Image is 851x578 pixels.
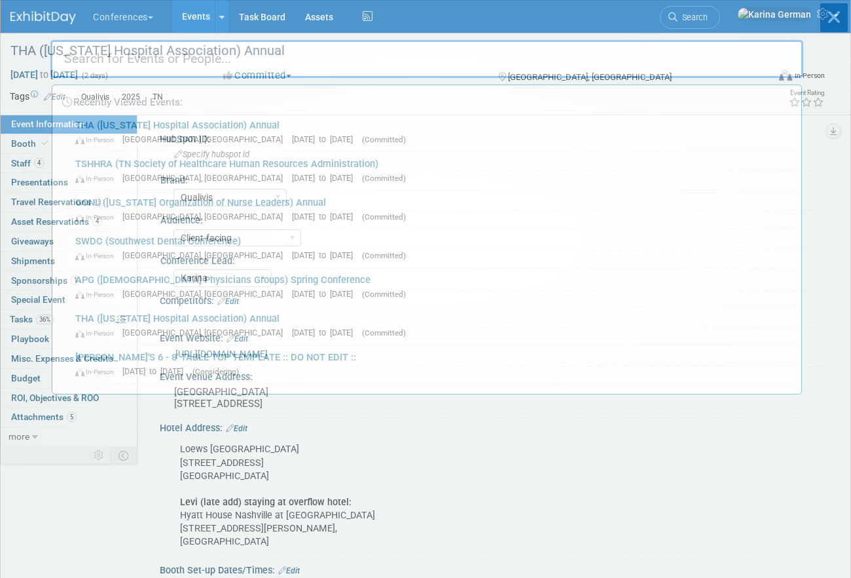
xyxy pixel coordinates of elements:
span: [DATE] to [DATE] [292,289,359,299]
span: (Considering) [192,367,239,376]
span: [GEOGRAPHIC_DATA], [GEOGRAPHIC_DATA] [122,250,289,260]
a: SWDC (Southwest Dental Conference) In-Person [GEOGRAPHIC_DATA], [GEOGRAPHIC_DATA] [DATE] to [DATE... [69,229,795,267]
span: [GEOGRAPHIC_DATA], [GEOGRAPHIC_DATA] [122,289,289,299]
span: In-Person [75,290,120,299]
a: GONL ([US_STATE] Organization of Nurse Leaders) Annual In-Person [GEOGRAPHIC_DATA], [GEOGRAPHIC_D... [69,191,795,229]
span: (Committed) [362,174,406,183]
span: [DATE] to [DATE] [292,328,359,337]
span: In-Person [75,252,120,260]
span: [DATE] to [DATE] [122,366,190,376]
span: In-Person [75,368,120,376]
div: Recently Viewed Events: [59,85,795,113]
span: [GEOGRAPHIC_DATA], [GEOGRAPHIC_DATA] [122,328,289,337]
span: In-Person [75,136,120,144]
span: In-Person [75,213,120,222]
span: (Committed) [362,212,406,222]
span: [DATE] to [DATE] [292,250,359,260]
span: (Committed) [362,135,406,144]
span: [GEOGRAPHIC_DATA], [GEOGRAPHIC_DATA] [122,134,289,144]
span: [GEOGRAPHIC_DATA], [GEOGRAPHIC_DATA] [122,173,289,183]
span: [DATE] to [DATE] [292,173,359,183]
span: [GEOGRAPHIC_DATA], [GEOGRAPHIC_DATA] [122,212,289,222]
a: APG ([DEMOGRAPHIC_DATA] Physicians Groups) Spring Conference In-Person [GEOGRAPHIC_DATA], [GEOGRA... [69,268,795,306]
span: (Committed) [362,290,406,299]
input: Search for Events or People... [50,40,803,78]
a: THA ([US_STATE] Hospital Association) Annual In-Person [GEOGRAPHIC_DATA], [GEOGRAPHIC_DATA] [DATE... [69,113,795,151]
a: THA ([US_STATE] Hospital Association) Annual In-Person [GEOGRAPHIC_DATA], [GEOGRAPHIC_DATA] [DATE... [69,307,795,345]
span: (Committed) [362,251,406,260]
a: [PERSON_NAME]'S 6 - 8' TABLE TOP TEMPLATE :: DO NOT EDIT :: In-Person [DATE] to [DATE] (Considering) [69,345,795,383]
span: In-Person [75,174,120,183]
a: TSHHRA (TN Society of Healthcare Human Resources Administration) In-Person [GEOGRAPHIC_DATA], [GE... [69,152,795,190]
span: (Committed) [362,328,406,337]
span: In-Person [75,329,120,337]
span: [DATE] to [DATE] [292,134,359,144]
span: [DATE] to [DATE] [292,212,359,222]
